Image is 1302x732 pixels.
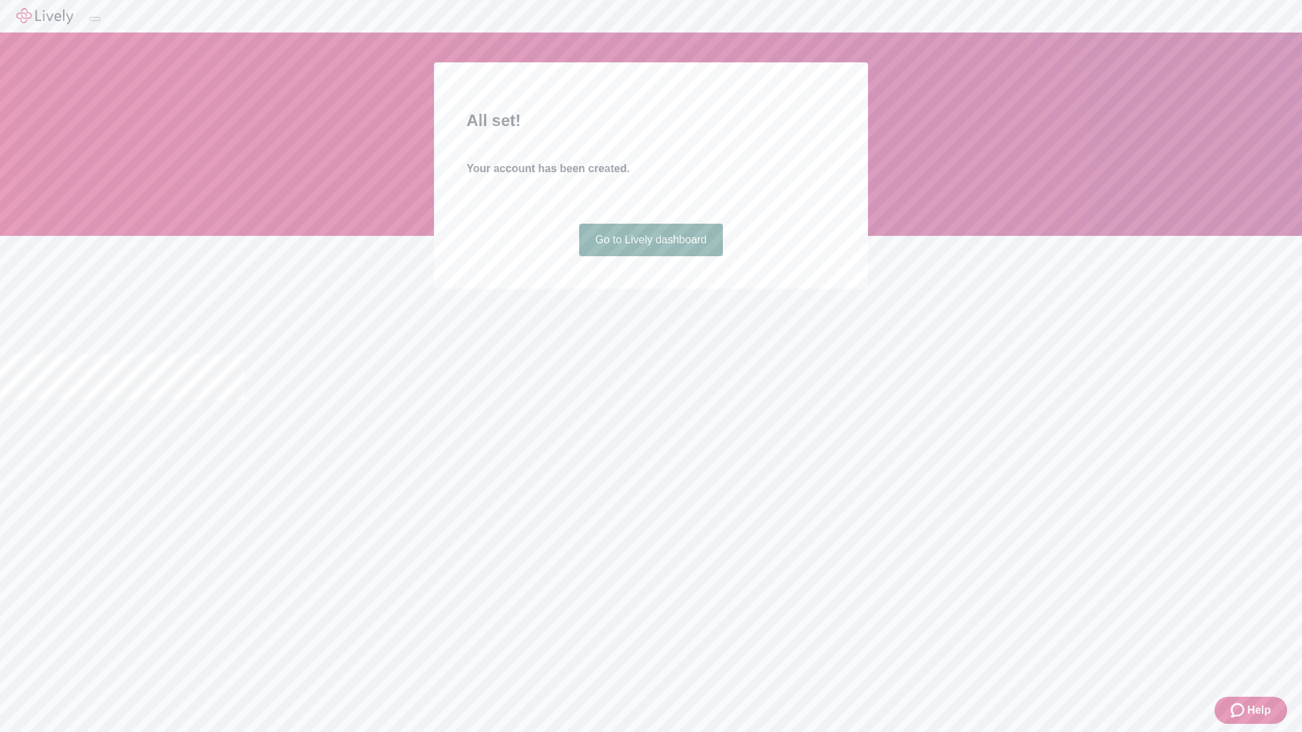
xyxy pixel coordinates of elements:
[16,8,73,24] img: Lively
[90,17,100,21] button: Log out
[1231,702,1247,718] svg: Zendesk support icon
[467,161,835,177] h4: Your account has been created.
[579,224,724,256] a: Go to Lively dashboard
[1247,702,1271,718] span: Help
[1215,697,1287,724] button: Zendesk support iconHelp
[467,108,835,133] h2: All set!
